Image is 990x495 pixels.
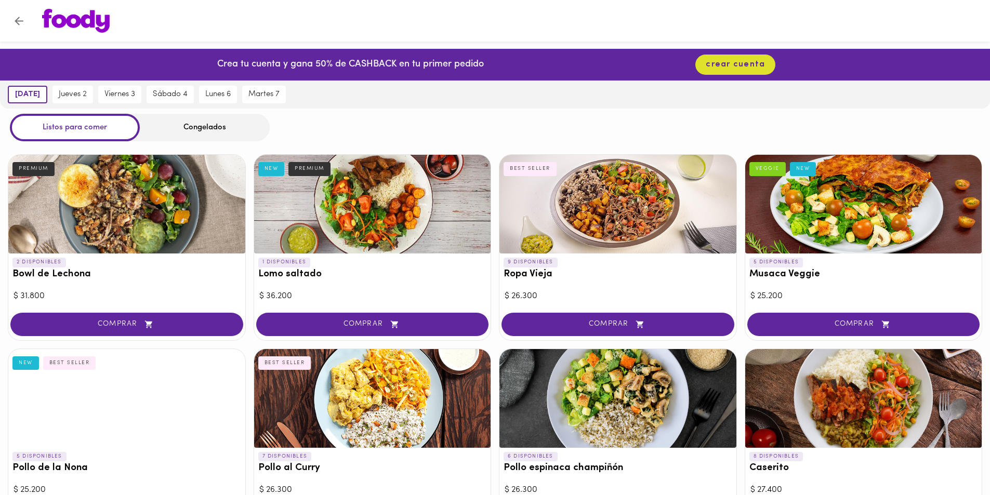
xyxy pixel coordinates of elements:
span: [DATE] [15,90,40,99]
div: Congelados [140,114,270,141]
p: 9 DISPONIBLES [504,258,558,267]
button: COMPRAR [747,313,980,336]
div: Pollo al Curry [254,349,491,448]
button: COMPRAR [10,313,243,336]
div: NEW [258,162,285,176]
button: lunes 6 [199,86,237,103]
div: Pollo espinaca champiñón [499,349,736,448]
button: jueves 2 [52,86,93,103]
div: BEST SELLER [504,162,557,176]
button: crear cuenta [695,55,775,75]
img: logo.png [42,9,110,33]
span: COMPRAR [269,320,476,329]
span: crear cuenta [706,60,765,70]
p: 8 DISPONIBLES [749,452,803,461]
div: Bowl de Lechona [8,155,245,253]
button: viernes 3 [98,86,141,103]
span: lunes 6 [205,90,231,99]
div: $ 36.200 [259,290,486,302]
p: 6 DISPONIBLES [504,452,558,461]
h3: Musaca Veggie [749,269,978,280]
div: Caserito [745,349,982,448]
div: VEGGIE [749,162,786,176]
div: $ 26.300 [505,290,731,302]
span: COMPRAR [760,320,967,329]
p: Crea tu cuenta y gana 50% de CASHBACK en tu primer pedido [217,58,484,72]
h3: Pollo de la Nona [12,463,241,474]
button: Volver [6,8,32,34]
span: sábado 4 [153,90,188,99]
div: PREMIUM [12,162,55,176]
span: martes 7 [248,90,280,99]
span: COMPRAR [23,320,230,329]
div: Musaca Veggie [745,155,982,253]
p: 1 DISPONIBLES [258,258,311,267]
button: [DATE] [8,86,47,103]
button: COMPRAR [501,313,734,336]
h3: Pollo espinaca champiñón [504,463,732,474]
div: BEST SELLER [258,356,311,370]
div: Lomo saltado [254,155,491,253]
button: martes 7 [242,86,286,103]
div: PREMIUM [288,162,331,176]
iframe: Messagebird Livechat Widget [930,435,980,485]
div: BEST SELLER [43,356,96,370]
div: NEW [790,162,816,176]
span: COMPRAR [514,320,721,329]
h3: Ropa Vieja [504,269,732,280]
p: 5 DISPONIBLES [749,258,803,267]
p: 7 DISPONIBLES [258,452,312,461]
span: jueves 2 [59,90,87,99]
div: NEW [12,356,39,370]
h3: Pollo al Curry [258,463,487,474]
div: Ropa Vieja [499,155,736,253]
p: 2 DISPONIBLES [12,258,66,267]
h3: Bowl de Lechona [12,269,241,280]
div: $ 25.200 [750,290,977,302]
div: Pollo de la Nona [8,349,245,448]
p: 5 DISPONIBLES [12,452,67,461]
span: viernes 3 [104,90,135,99]
h3: Lomo saltado [258,269,487,280]
button: COMPRAR [256,313,489,336]
h3: Caserito [749,463,978,474]
button: sábado 4 [147,86,194,103]
div: $ 31.800 [14,290,240,302]
div: Listos para comer [10,114,140,141]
